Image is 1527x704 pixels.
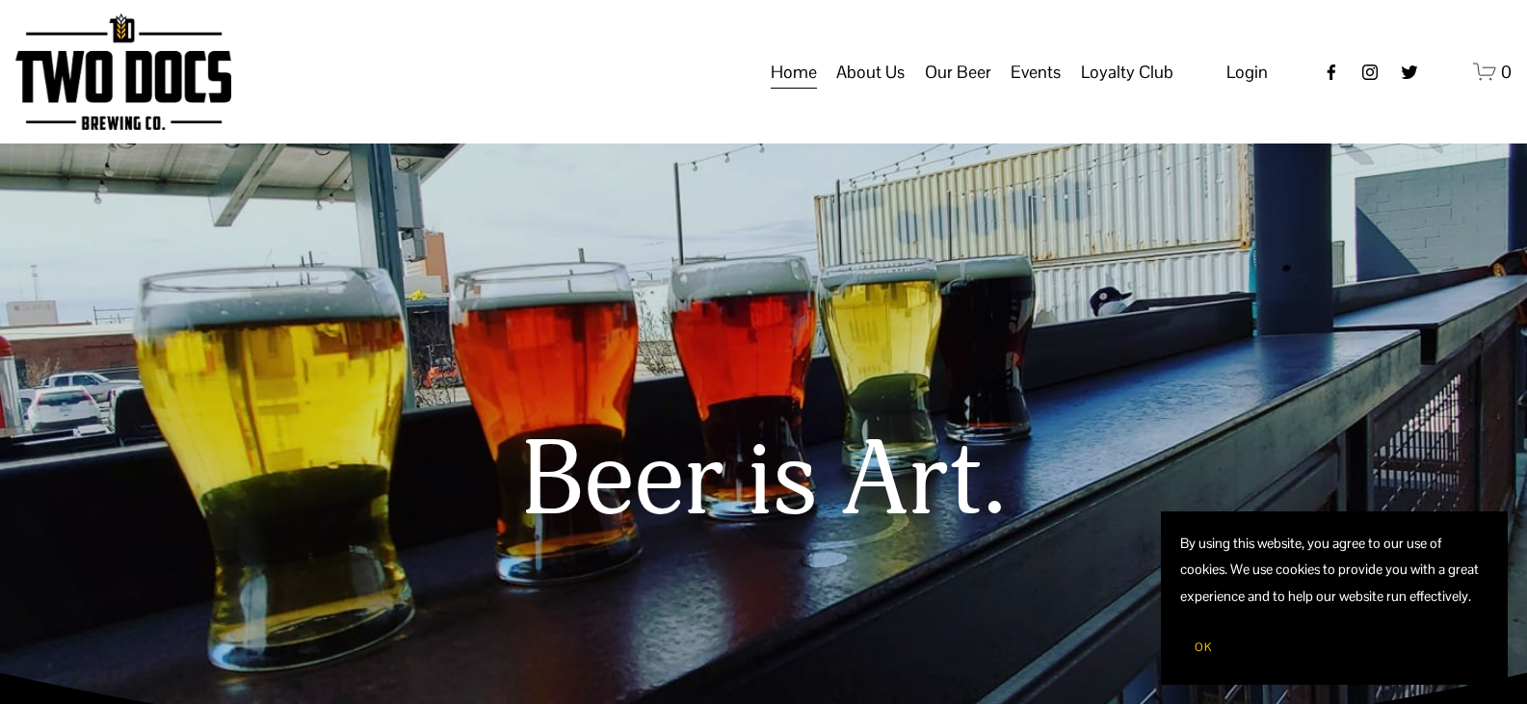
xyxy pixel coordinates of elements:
span: Our Beer [925,56,991,89]
a: folder dropdown [1081,54,1173,91]
a: 0 items in cart [1473,60,1513,84]
button: OK [1180,629,1226,665]
span: 0 [1501,61,1512,83]
span: Events [1011,56,1061,89]
a: Home [771,54,817,91]
a: folder dropdown [836,54,905,91]
a: twitter-unauth [1400,63,1419,82]
span: Loyalty Club [1081,56,1173,89]
span: About Us [836,56,905,89]
img: Two Docs Brewing Co. [15,13,231,130]
a: instagram-unauth [1360,63,1380,82]
h1: Beer is Art. [90,424,1438,540]
a: folder dropdown [1011,54,1061,91]
section: Cookie banner [1161,511,1508,685]
a: folder dropdown [925,54,991,91]
a: Login [1226,56,1268,89]
a: Facebook [1322,63,1341,82]
p: By using this website, you agree to our use of cookies. We use cookies to provide you with a grea... [1180,531,1488,610]
span: OK [1195,639,1212,655]
span: Login [1226,61,1268,83]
